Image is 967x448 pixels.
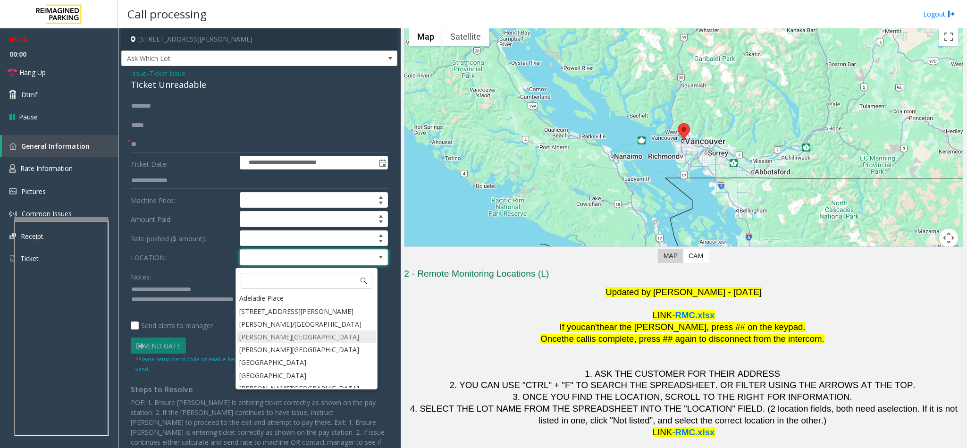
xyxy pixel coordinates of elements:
img: 'icon' [9,210,17,218]
img: logout [948,9,955,19]
li: [GEOGRAPHIC_DATA] [237,356,376,369]
li: Adeladie Place [237,292,376,304]
span: selection [883,404,917,414]
img: 'icon' [9,254,16,263]
label: Send alerts to manager [131,321,213,330]
img: Google [407,246,438,259]
span: Rate Information [20,164,73,173]
span: Common Issues [22,209,72,218]
span: RMC.xlsx [675,427,715,437]
a: Logout [923,9,955,19]
li: [GEOGRAPHIC_DATA] [237,369,376,382]
h3: 2 - Remote Monitoring Locations (L) [404,268,963,283]
a: Open this area in Google Maps (opens a new window) [407,246,438,259]
label: LOCATION: [128,249,237,265]
span: Ask Which Lot [122,51,342,66]
span: the call [562,334,589,344]
span: RMC.xlsx [675,310,715,320]
span: Updated by [PERSON_NAME] - [DATE] [605,287,762,297]
span: LINK [653,427,672,437]
label: Machine Price: [128,192,237,208]
h4: Steps to Resolve [131,385,388,394]
div: 601 West Cordova Street, Vancouver, BC [678,123,690,141]
small: Please setup Vend code or enable Revenue control integration for selected lane to perform vend [135,355,376,372]
span: Pause [19,112,38,122]
button: Toggle fullscreen view [939,27,958,46]
span: LINK [653,310,672,320]
img: 'icon' [9,164,16,173]
a: General Information [2,135,118,157]
span: If you [560,322,581,332]
button: Show satellite imagery [442,27,489,46]
span: Increase value [374,231,387,238]
label: Notes: [131,269,151,282]
label: Amount Paid: [128,211,237,227]
span: 3. ONCE YOU FIND THE LOCATION, SCROLL TO THE RIGHT FOR INFORMATION. [513,392,852,402]
span: 1. ASK THE CUSTOMER FOR THEIR ADDRESS [585,369,780,379]
img: 'icon' [9,143,17,150]
li: [PERSON_NAME]/[GEOGRAPHIC_DATA] [237,318,376,330]
span: can't [581,322,599,332]
span: Issue [131,68,147,78]
img: 'icon' [9,188,17,194]
span: Hang Up [19,68,46,77]
button: Map camera controls [939,228,958,247]
span: hear the [PERSON_NAME], press ## on the keypad. [599,322,806,332]
button: Show street map [409,27,442,46]
span: General Information [21,142,90,151]
span: is complete, press ## again to disconnect from the intercom. [589,334,824,344]
a: RMC.xlsx [675,429,715,437]
span: Increase value [374,193,387,200]
img: 'icon' [9,233,16,239]
label: Ticket Date: [128,156,237,170]
li: [STREET_ADDRESS][PERSON_NAME] [237,305,376,318]
label: CAM [683,249,709,263]
span: Increase value [374,211,387,219]
span: 2. YOU CAN USE "CTRL" + "F" TO SEARCH THE SPREADSHEET. OR FILTER USING THE ARROWS AT THE TOP. [450,380,916,390]
label: Rate pushed ($ amount): [128,230,237,246]
span: Decrease value [374,200,387,208]
span: Decrease value [374,238,387,246]
span: - [672,310,675,320]
span: - [672,427,675,437]
label: Map [658,249,683,263]
h3: Call processing [123,2,211,25]
span: - [147,69,185,78]
span: Pictures [21,187,46,196]
h4: [STREET_ADDRESS][PERSON_NAME] [121,28,397,51]
span: 4. SELECT THE LOT NAME FROM THE SPREADSHEET INTO THE "LOCATION" FIELD. (2 location fields, both n... [410,404,883,414]
span: . If it is not listed in one, click "Not listed", and select the correct location in the other.) [538,404,960,425]
li: [PERSON_NAME][GEOGRAPHIC_DATA] [237,343,376,356]
li: [PERSON_NAME][GEOGRAPHIC_DATA] [237,330,376,343]
a: RMC.xlsx [675,312,715,320]
div: Ticket Unreadable [131,78,388,91]
span: Toggle popup [377,156,387,169]
span: Dtmf [21,90,37,100]
button: Vend Gate [131,338,186,354]
span: Ticket Issue [149,68,185,78]
span: Once [540,334,562,344]
li: [PERSON_NAME][GEOGRAPHIC_DATA] [237,382,376,395]
span: Decrease value [374,219,387,227]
